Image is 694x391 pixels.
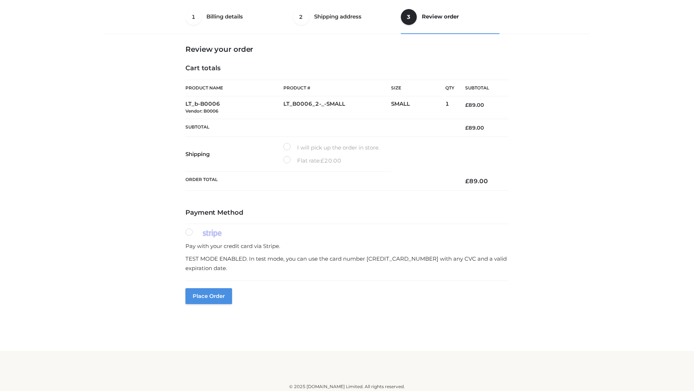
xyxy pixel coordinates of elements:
bdi: 89.00 [465,125,484,131]
h4: Payment Method [185,209,509,217]
label: Flat rate: [283,156,341,165]
p: TEST MODE ENABLED. In test mode, you can use the card number [CREDIT_CARD_NUMBER] with any CVC an... [185,254,509,273]
td: 1 [445,96,454,119]
span: £ [465,177,469,185]
th: Subtotal [454,80,509,96]
label: I will pick up the order in store. [283,143,380,152]
th: Order Total [185,172,454,191]
button: Place order [185,288,232,304]
th: Product # [283,80,391,96]
td: LT_B0006_2-_-SMALL [283,96,391,119]
th: Product Name [185,80,283,96]
small: Vendor: B0006 [185,108,218,114]
td: SMALL [391,96,445,119]
th: Subtotal [185,119,454,136]
span: £ [321,157,324,164]
th: Qty [445,80,454,96]
p: Pay with your credit card via Stripe. [185,241,509,251]
th: Shipping [185,137,283,172]
th: Size [391,80,442,96]
td: LT_b-B0006 [185,96,283,119]
bdi: 89.00 [465,177,488,185]
div: © 2025 [DOMAIN_NAME] Limited. All rights reserved. [107,383,587,390]
bdi: 89.00 [465,102,484,108]
span: £ [465,102,468,108]
h3: Review your order [185,45,509,54]
h4: Cart totals [185,64,509,72]
bdi: 20.00 [321,157,341,164]
span: £ [465,125,468,131]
